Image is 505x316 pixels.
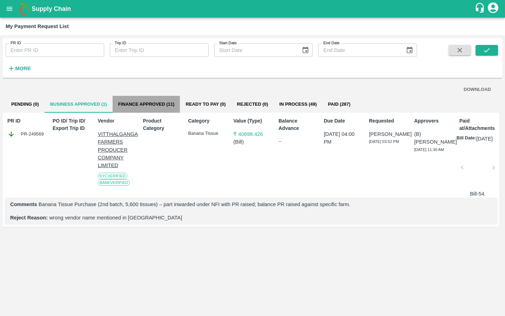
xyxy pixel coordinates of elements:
[6,96,45,113] button: Pending (0)
[113,96,180,113] button: Finance Approved (11)
[324,130,362,146] p: [DATE] 04:00 PM
[414,117,452,125] p: Approvers
[10,200,492,208] p: Banana Tissue Purchase (2nd batch, 5,600 tissues) – part inwarded under NFI with PR raised; balan...
[231,96,274,113] button: Rejected (0)
[369,130,407,138] p: [PERSON_NAME]
[459,117,498,132] p: Paid at/Attachments
[15,66,31,71] strong: More
[474,2,487,15] div: customer-support
[318,44,400,57] input: End Date
[1,1,18,17] button: open drawer
[233,130,271,138] p: ₹ 40898.426
[32,4,474,14] a: Supply Chain
[110,44,208,57] input: Enter Trip ID
[461,84,494,96] button: DOWNLOAD
[7,130,46,138] div: PR-249569
[414,130,452,146] p: (B) [PERSON_NAME]
[278,138,317,145] div: --
[6,22,69,31] div: My Payment Request List
[45,96,113,113] button: Business Approved (1)
[457,135,476,143] p: Bill Date:
[324,117,362,125] p: Due Date
[369,139,399,144] span: [DATE] 03:52 PM
[278,117,317,132] p: Balance Advance
[180,96,231,113] button: Ready To Pay (0)
[233,138,271,146] p: ( Bill )
[188,130,227,137] p: Banana Tissue
[98,117,136,125] p: Vendor
[98,179,130,186] span: Bank Verified
[214,44,296,57] input: Start Date
[487,1,499,16] div: account of current user
[323,40,339,46] label: End Date
[98,173,127,179] span: KYC Verified
[11,40,21,46] label: PR ID
[299,44,312,57] button: Choose date
[10,202,37,207] b: Comments
[403,44,416,57] button: Choose date
[18,2,32,16] img: logo
[6,62,33,74] button: More
[465,190,491,198] p: Bill-54.
[414,147,444,152] span: [DATE] 11:30 AM
[98,130,136,169] p: VITTHALGANGA FARMERS PRODUCER COMPANY LIMITED
[7,117,46,125] p: PR ID
[143,117,181,132] p: Product Category
[10,214,492,222] p: wrong vendor name mentioned in [GEOGRAPHIC_DATA]
[233,117,271,125] p: Value (Type)
[274,96,322,113] button: In Process (49)
[115,40,126,46] label: Trip ID
[322,96,356,113] button: Paid (287)
[188,117,227,125] p: Category
[369,117,407,125] p: Requested
[6,44,104,57] input: Enter PR ID
[476,135,493,143] p: [DATE]
[32,5,71,12] b: Supply Chain
[53,117,91,132] p: PO ID/ Trip ID/ Export Trip ID
[219,40,237,46] label: Start Date
[10,215,48,220] b: Reject Reason:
